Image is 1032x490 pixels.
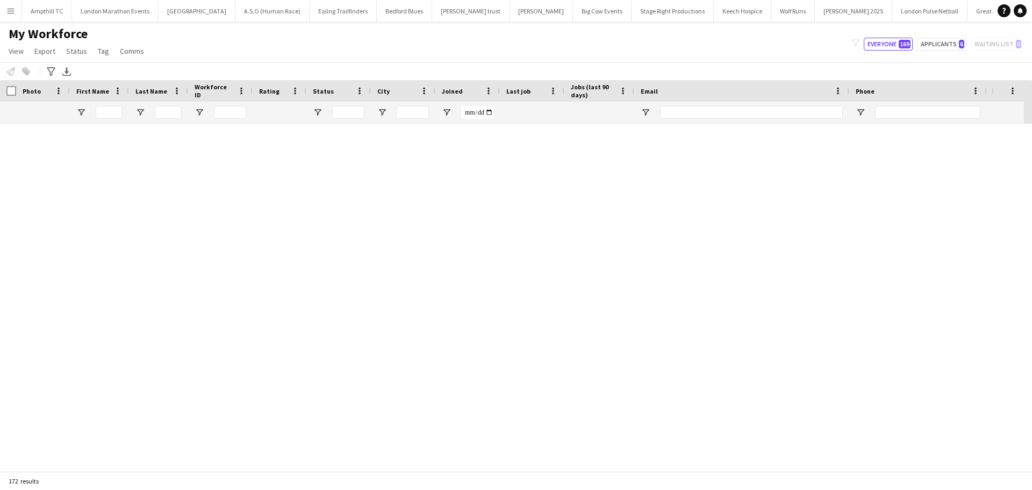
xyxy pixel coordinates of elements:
[432,1,510,22] button: [PERSON_NAME] trust
[66,46,87,56] span: Status
[116,44,148,58] a: Comms
[377,87,390,95] span: City
[571,83,615,99] span: Jobs (last 90 days)
[60,65,73,78] app-action-btn: Export XLSX
[771,1,815,22] button: Wolf Runs
[714,1,771,22] button: Keech Hospice
[573,1,632,22] button: Big Cow Events
[72,1,159,22] button: London Marathon Events
[875,106,980,119] input: Phone Filter Input
[195,83,233,99] span: Workforce ID
[864,38,913,51] button: Everyone169
[377,108,387,117] button: Open Filter Menu
[159,1,235,22] button: [GEOGRAPHIC_DATA]
[9,46,24,56] span: View
[94,44,113,58] a: Tag
[506,87,531,95] span: Last job
[120,46,144,56] span: Comms
[332,106,364,119] input: Status Filter Input
[917,38,966,51] button: Applicants6
[259,87,279,95] span: Rating
[510,1,573,22] button: [PERSON_NAME]
[660,106,843,119] input: Email Filter Input
[442,87,463,95] span: Joined
[135,108,145,117] button: Open Filter Menu
[62,44,91,58] a: Status
[45,65,58,78] app-action-btn: Advanced filters
[195,108,204,117] button: Open Filter Menu
[856,108,865,117] button: Open Filter Menu
[9,26,88,42] span: My Workforce
[856,87,875,95] span: Phone
[313,87,334,95] span: Status
[959,40,964,48] span: 6
[98,46,109,56] span: Tag
[155,106,182,119] input: Last Name Filter Input
[442,108,451,117] button: Open Filter Menu
[641,108,650,117] button: Open Filter Menu
[235,1,310,22] button: A.S.O (Human Race)
[214,106,246,119] input: Workforce ID Filter Input
[23,87,41,95] span: Photo
[632,1,714,22] button: Stage Right Productions
[899,40,911,48] span: 169
[313,108,322,117] button: Open Filter Menu
[892,1,967,22] button: London Pulse Netball
[76,87,109,95] span: First Name
[310,1,377,22] button: Ealing Trailfinders
[397,106,429,119] input: City Filter Input
[4,44,28,58] a: View
[135,87,167,95] span: Last Name
[815,1,892,22] button: [PERSON_NAME] 2025
[34,46,55,56] span: Export
[76,108,86,117] button: Open Filter Menu
[30,44,60,58] a: Export
[22,1,72,22] button: Ampthill TC
[641,87,658,95] span: Email
[377,1,432,22] button: Bedford Blues
[461,106,493,119] input: Joined Filter Input
[96,106,123,119] input: First Name Filter Input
